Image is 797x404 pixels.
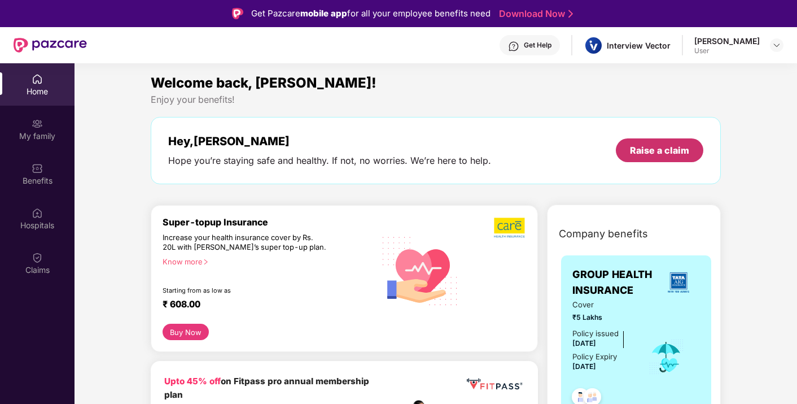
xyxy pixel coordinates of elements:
[772,41,781,50] img: svg+xml;base64,PHN2ZyBpZD0iRHJvcGRvd24tMzJ4MzIiIHhtbG5zPSJodHRwOi8vd3d3LnczLm9yZy8yMDAwL3N2ZyIgd2...
[32,252,43,263] img: svg+xml;base64,PHN2ZyBpZD0iQ2xhaW0iIHhtbG5zPSJodHRwOi8vd3d3LnczLm9yZy8yMDAwL3N2ZyIgd2lkdGg9IjIwIi...
[572,328,619,340] div: Policy issued
[32,207,43,219] img: svg+xml;base64,PHN2ZyBpZD0iSG9zcGl0YWxzIiB4bWxucz0iaHR0cDovL3d3dy53My5vcmcvMjAwMC9zdmciIHdpZHRoPS...
[694,36,760,46] div: [PERSON_NAME]
[163,286,327,294] div: Starting from as low as
[164,376,221,386] b: Upto 45% off
[32,163,43,174] img: svg+xml;base64,PHN2ZyBpZD0iQmVuZWZpdHMiIHhtbG5zPSJodHRwOi8vd3d3LnczLm9yZy8yMDAwL3N2ZyIgd2lkdGg9Ij...
[694,46,760,55] div: User
[572,312,632,323] span: ₹5 Lakhs
[163,299,364,312] div: ₹ 608.00
[465,375,524,393] img: fppp.png
[163,217,375,228] div: Super-topup Insurance
[663,267,694,298] img: insurerLogo
[568,8,573,20] img: Stroke
[168,155,491,167] div: Hope you’re staying safe and healthy. If not, no worries. We’re here to help.
[151,75,376,91] span: Welcome back, [PERSON_NAME]!
[163,324,209,340] button: Buy Now
[585,37,602,54] img: IV%20Logo%20(1).png
[168,134,491,148] div: Hey, [PERSON_NAME]
[572,299,632,311] span: Cover
[14,38,87,53] img: New Pazcare Logo
[251,7,491,20] div: Get Pazcare for all your employee benefits need
[151,94,721,106] div: Enjoy your benefits!
[648,338,685,376] img: icon
[499,8,570,20] a: Download Now
[559,226,648,242] span: Company benefits
[572,339,596,347] span: [DATE]
[572,267,658,299] span: GROUP HEALTH INSURANCE
[300,8,347,19] strong: mobile app
[508,41,519,52] img: svg+xml;base64,PHN2ZyBpZD0iSGVscC0zMngzMiIgeG1sbnM9Imh0dHA6Ly93d3cudzMub3JnLzIwMDAvc3ZnIiB3aWR0aD...
[630,144,689,157] div: Raise a claim
[32,73,43,85] img: svg+xml;base64,PHN2ZyBpZD0iSG9tZSIgeG1sbnM9Imh0dHA6Ly93d3cudzMub3JnLzIwMDAvc3ZnIiB3aWR0aD0iMjAiIG...
[232,8,243,19] img: Logo
[572,362,596,371] span: [DATE]
[164,376,369,400] b: on Fitpass pro annual membership plan
[524,41,551,50] div: Get Help
[163,233,326,252] div: Increase your health insurance cover by Rs. 20L with [PERSON_NAME]’s super top-up plan.
[494,217,526,238] img: b5dec4f62d2307b9de63beb79f102df3.png
[203,259,209,265] span: right
[163,257,368,265] div: Know more
[375,224,466,317] img: svg+xml;base64,PHN2ZyB4bWxucz0iaHR0cDovL3d3dy53My5vcmcvMjAwMC9zdmciIHhtbG5zOnhsaW5rPSJodHRwOi8vd3...
[607,40,671,51] div: Interview Vector
[572,351,617,363] div: Policy Expiry
[32,118,43,129] img: svg+xml;base64,PHN2ZyB3aWR0aD0iMjAiIGhlaWdodD0iMjAiIHZpZXdCb3g9IjAgMCAyMCAyMCIgZmlsbD0ibm9uZSIgeG...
